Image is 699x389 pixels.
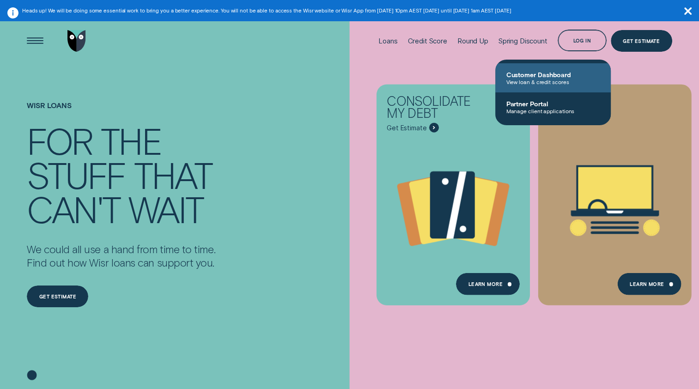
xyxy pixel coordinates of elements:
[498,16,547,65] a: Spring Discount
[506,108,600,114] span: Manage client applications
[387,94,485,122] div: Consolidate my debt
[498,36,547,45] div: Spring Discount
[506,71,600,79] span: Customer Dashboard
[378,36,397,45] div: Loans
[506,100,600,108] span: Partner Portal
[618,273,681,295] a: Learn More
[24,30,46,52] button: Open Menu
[27,243,215,269] p: We could all use a hand from time to time. Find out how Wisr loans can support you.
[495,92,611,122] a: Partner PortalManage client applications
[27,192,120,226] div: can't
[101,123,161,158] div: the
[495,63,611,92] a: Customer DashboardView loan & credit scores
[27,123,215,226] h4: For the stuff that can't wait
[27,101,215,124] h1: Wisr loans
[128,192,203,226] div: wait
[538,84,692,299] a: Buy a car - Learn more
[378,16,397,65] a: Loans
[408,16,447,65] a: Credit Score
[27,158,125,192] div: stuff
[558,30,607,52] button: Log in
[548,94,646,110] div: Buy a car
[27,286,88,308] a: Get estimate
[456,273,520,295] a: Learn more
[506,79,600,85] span: View loan & credit scores
[408,36,447,45] div: Credit Score
[611,30,672,52] a: Get Estimate
[134,158,212,192] div: that
[457,16,488,65] a: Round Up
[67,30,86,52] img: Wisr
[377,84,530,299] a: Consolidate my debt - Learn more
[27,123,92,158] div: For
[66,16,88,65] a: Go to home page
[457,36,488,45] div: Round Up
[387,124,426,132] span: Get Estimate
